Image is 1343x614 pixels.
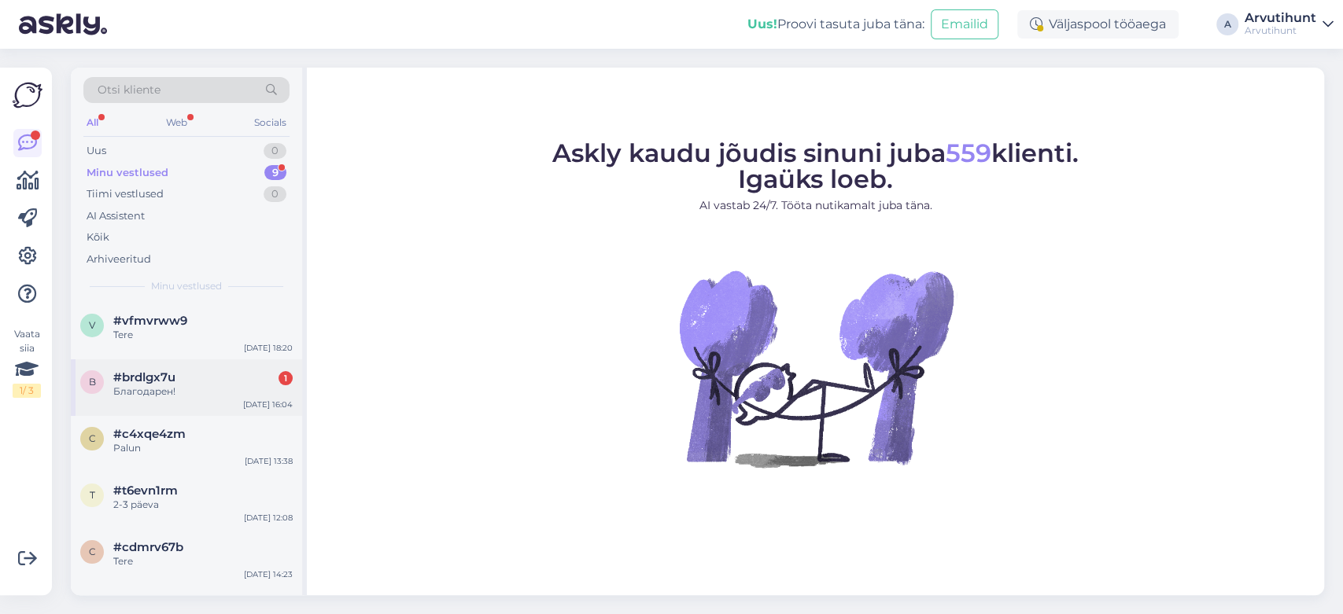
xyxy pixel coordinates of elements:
[89,319,95,331] span: v
[244,568,293,580] div: [DATE] 14:23
[151,279,222,293] span: Minu vestlused
[946,138,991,168] span: 559
[113,483,178,498] span: #t6evn1rm
[1017,10,1179,39] div: Väljaspool tööaega
[243,399,293,410] div: [DATE] 16:04
[113,314,187,328] span: #vfmvrww9
[113,384,293,399] div: Благодарен!
[87,143,106,159] div: Uus
[87,208,145,224] div: AI Assistent
[244,342,293,354] div: [DATE] 18:20
[747,17,777,31] b: Uus!
[89,376,96,388] span: b
[1245,12,1334,37] a: ArvutihuntArvutihunt
[87,252,151,267] div: Arhiveeritud
[264,143,286,159] div: 0
[244,512,293,524] div: [DATE] 12:08
[89,432,96,444] span: c
[113,370,175,384] span: #brdlgx7u
[931,9,998,39] button: Emailid
[674,226,957,509] img: No Chat active
[1216,13,1238,35] div: A
[87,230,109,245] div: Kõik
[163,112,190,133] div: Web
[1245,24,1316,37] div: Arvutihunt
[13,327,41,398] div: Vaata siia
[113,498,293,512] div: 2-3 päeva
[87,186,164,202] div: Tiimi vestlused
[264,165,286,181] div: 9
[83,112,101,133] div: All
[245,455,293,467] div: [DATE] 13:38
[113,540,183,554] span: #cdmrv67b
[1245,12,1316,24] div: Arvutihunt
[552,138,1079,194] span: Askly kaudu jõudis sinuni juba klienti. Igaüks loeb.
[279,371,293,385] div: 1
[113,441,293,455] div: Palun
[13,384,41,398] div: 1 / 3
[747,15,924,34] div: Proovi tasuta juba täna:
[113,328,293,342] div: Tere
[13,80,42,110] img: Askly Logo
[89,546,96,557] span: c
[98,82,160,98] span: Otsi kliente
[251,112,290,133] div: Socials
[113,554,293,568] div: Tere
[87,165,168,181] div: Minu vestlused
[552,197,1079,214] p: AI vastab 24/7. Tööta nutikamalt juba täna.
[113,427,186,441] span: #c4xqe4zm
[264,186,286,202] div: 0
[90,489,95,501] span: t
